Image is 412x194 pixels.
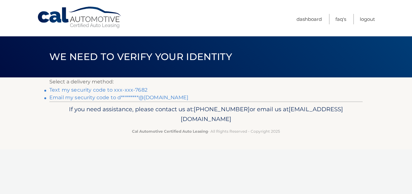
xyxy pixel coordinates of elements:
p: - All Rights Reserved - Copyright 2025 [53,128,359,135]
p: Select a delivery method: [49,77,363,86]
a: Email my security code to d*********@[DOMAIN_NAME] [49,94,188,100]
a: FAQ's [335,14,346,24]
span: [PHONE_NUMBER] [194,106,250,113]
a: Dashboard [297,14,322,24]
a: Cal Automotive [37,6,122,29]
strong: Cal Automotive Certified Auto Leasing [132,129,208,134]
a: Text my security code to xxx-xxx-7682 [49,87,147,93]
span: We need to verify your identity [49,51,232,63]
a: Logout [360,14,375,24]
p: If you need assistance, please contact us at: or email us at [53,104,359,124]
